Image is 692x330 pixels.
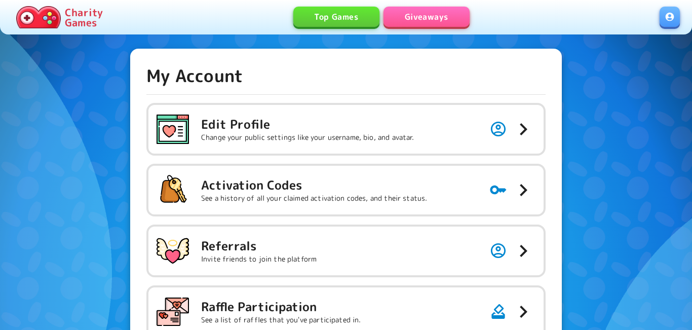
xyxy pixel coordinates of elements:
h5: Edit Profile [201,116,414,132]
p: Change your public settings like your username, bio, and avatar. [201,132,414,142]
button: ReferralsInvite friends to join the platform [148,227,544,275]
h5: Activation Codes [201,177,427,193]
p: Charity Games [65,7,103,27]
h5: Referrals [201,238,317,254]
h5: Raffle Participation [201,299,361,315]
p: See a history of all your claimed activation codes, and their status. [201,193,427,203]
button: Edit ProfileChange your public settings like your username, bio, and avatar. [148,105,544,154]
a: Top Games [293,7,379,27]
a: Giveaways [383,7,470,27]
p: Invite friends to join the platform [201,254,317,264]
h4: My Account [146,65,244,86]
button: Activation CodesSee a history of all your claimed activation codes, and their status. [148,166,544,214]
a: Charity Games [12,4,107,30]
img: Charity.Games [16,6,61,28]
p: See a list of raffles that you've participated in. [201,315,361,325]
